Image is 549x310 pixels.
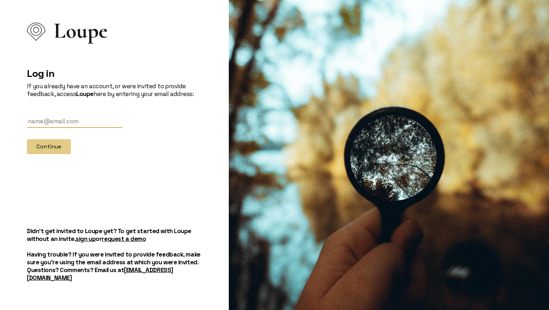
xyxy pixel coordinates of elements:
a: request a demo [102,235,146,243]
h2: Log in [27,67,202,79]
h5: Didn't get invited to Loupe yet? To get started with Loupe without an invite, or Having trouble? ... [27,227,202,282]
img: Loupe Logo [27,23,45,41]
span: Loupe [54,27,108,35]
p: If you already have an account, or were invited to provide feedback, access here by entering your... [27,82,202,98]
a: sign up [76,235,96,243]
button: Continue [27,139,71,154]
strong: Loupe [76,90,94,98]
input: Email Address [27,115,123,128]
a: [EMAIL_ADDRESS][DOMAIN_NAME] [27,266,173,282]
